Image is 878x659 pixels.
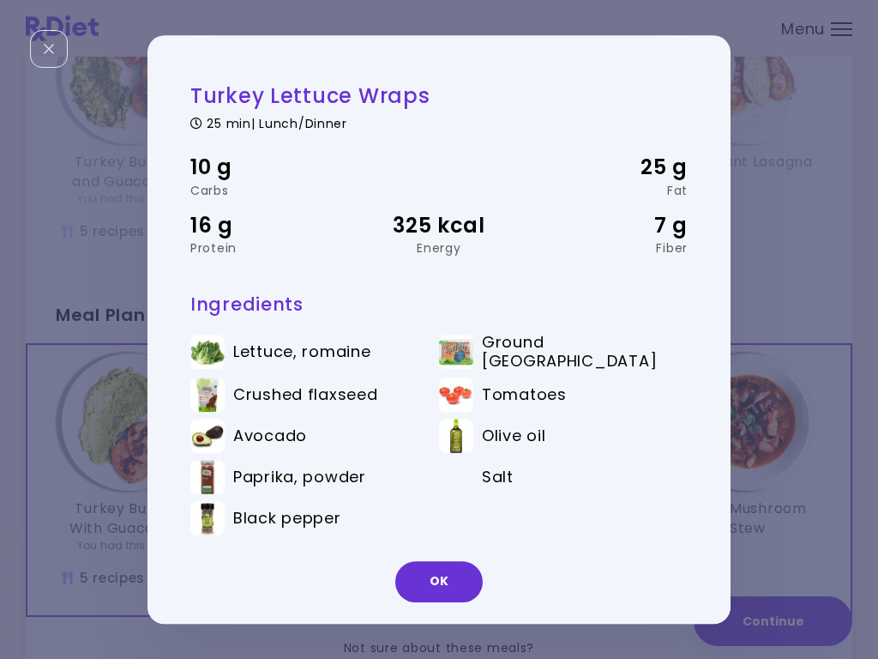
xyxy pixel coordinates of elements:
button: OK [395,561,483,602]
span: Lettuce, romaine [233,342,371,361]
div: 325 kcal [356,209,521,242]
div: 16 g [190,209,356,242]
div: 10 g [190,151,356,184]
span: Ground [GEOGRAPHIC_DATA] [482,334,663,371]
div: Energy [356,242,521,254]
div: Carbs [190,184,356,196]
span: Olive oil [482,426,545,445]
h3: Ingredients [190,293,688,316]
span: Paprika, powder [233,468,366,487]
span: Avocado [233,426,307,445]
div: 25 min | Lunch/Dinner [190,113,688,130]
div: 25 g [522,151,688,184]
span: Black pepper [233,509,341,528]
div: 7 g [522,209,688,242]
div: Fiber [522,242,688,254]
div: Close [30,30,68,68]
h2: Turkey Lettuce Wraps [190,82,688,109]
span: Salt [482,468,514,487]
div: Fat [522,184,688,196]
span: Crushed flaxseed [233,385,378,404]
span: Tomatoes [482,385,567,404]
div: Protein [190,242,356,254]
